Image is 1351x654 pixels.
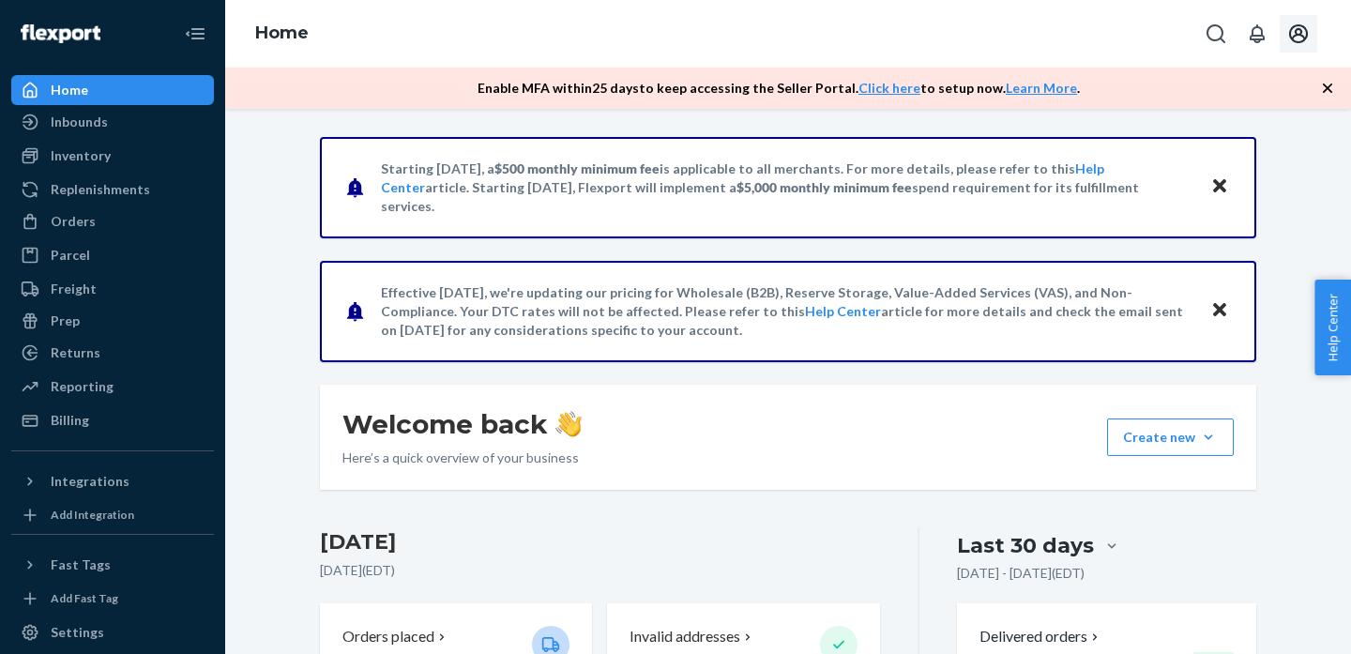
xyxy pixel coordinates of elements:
[957,531,1094,560] div: Last 30 days
[11,550,214,580] button: Fast Tags
[11,405,214,435] a: Billing
[1280,15,1317,53] button: Open account menu
[11,141,214,171] a: Inventory
[51,623,104,642] div: Settings
[240,7,324,61] ol: breadcrumbs
[51,81,88,99] div: Home
[11,206,214,236] a: Orders
[320,561,880,580] p: [DATE] ( EDT )
[478,79,1080,98] p: Enable MFA within 25 days to keep accessing the Seller Portal. to setup now. .
[342,626,434,647] p: Orders placed
[11,587,214,610] a: Add Fast Tag
[494,160,660,176] span: $500 monthly minimum fee
[381,160,1192,216] p: Starting [DATE], a is applicable to all merchants. For more details, please refer to this article...
[51,343,100,362] div: Returns
[51,113,108,131] div: Inbounds
[51,180,150,199] div: Replenishments
[11,107,214,137] a: Inbounds
[1207,174,1232,201] button: Close
[51,472,129,491] div: Integrations
[51,377,114,396] div: Reporting
[51,280,97,298] div: Freight
[51,212,96,231] div: Orders
[51,590,118,606] div: Add Fast Tag
[320,527,880,557] h3: [DATE]
[11,504,214,526] a: Add Integration
[342,449,582,467] p: Here’s a quick overview of your business
[51,507,134,523] div: Add Integration
[51,246,90,265] div: Parcel
[957,564,1085,583] p: [DATE] - [DATE] ( EDT )
[1238,15,1276,53] button: Open notifications
[255,23,309,43] a: Home
[11,372,214,402] a: Reporting
[11,175,214,205] a: Replenishments
[979,626,1102,647] button: Delivered orders
[1107,418,1234,456] button: Create new
[11,75,214,105] a: Home
[11,240,214,270] a: Parcel
[176,15,214,53] button: Close Navigation
[736,179,912,195] span: $5,000 monthly minimum fee
[1207,297,1232,325] button: Close
[11,617,214,647] a: Settings
[51,411,89,430] div: Billing
[21,24,100,43] img: Flexport logo
[11,338,214,368] a: Returns
[11,306,214,336] a: Prep
[1197,15,1235,53] button: Open Search Box
[555,411,582,437] img: hand-wave emoji
[51,312,80,330] div: Prep
[858,80,920,96] a: Click here
[342,407,582,441] h1: Welcome back
[51,555,111,574] div: Fast Tags
[51,146,111,165] div: Inventory
[1314,280,1351,375] button: Help Center
[805,303,881,319] a: Help Center
[630,626,740,647] p: Invalid addresses
[381,283,1192,340] p: Effective [DATE], we're updating our pricing for Wholesale (B2B), Reserve Storage, Value-Added Se...
[11,274,214,304] a: Freight
[11,466,214,496] button: Integrations
[1006,80,1077,96] a: Learn More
